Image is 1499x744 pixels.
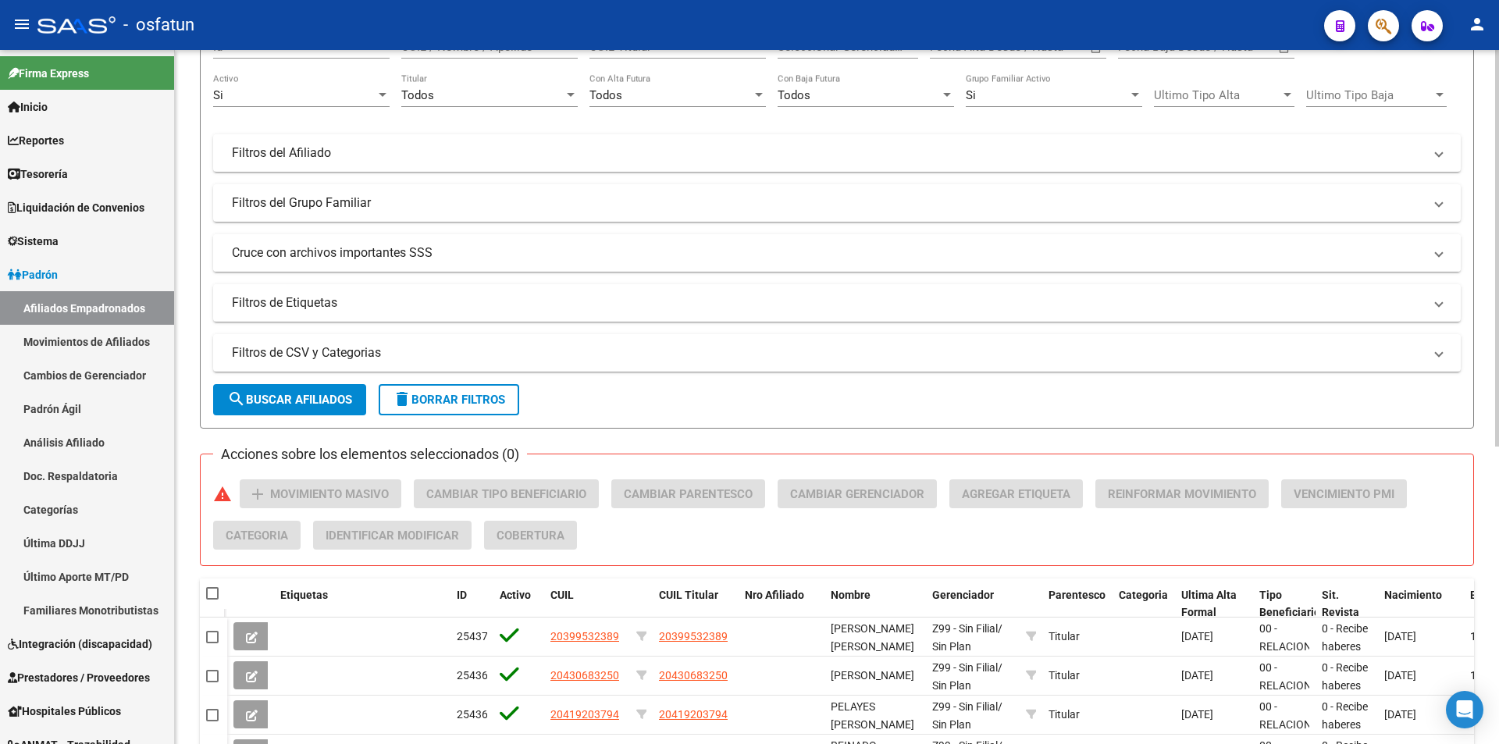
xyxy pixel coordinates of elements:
[313,521,472,550] button: Identificar Modificar
[1384,708,1416,721] span: [DATE]
[1181,667,1247,685] div: [DATE]
[932,661,998,674] span: Z99 - Sin Filial
[8,635,152,653] span: Integración (discapacidad)
[1049,669,1080,682] span: Titular
[831,589,871,601] span: Nombre
[8,132,64,149] span: Reportes
[550,589,574,601] span: CUIL
[831,669,914,682] span: [PERSON_NAME]
[280,589,328,601] span: Etiquetas
[1259,661,1332,727] span: 00 - RELACION DE DEPENDENCIA
[1384,669,1416,682] span: [DATE]
[831,622,914,671] span: [PERSON_NAME] [PERSON_NAME] [PERSON_NAME]
[8,166,68,183] span: Tesorería
[213,234,1461,272] mat-expansion-panel-header: Cruce con archivos importantes SSS
[457,669,494,682] span: 254369
[962,487,1070,501] span: Agregar Etiqueta
[248,485,267,504] mat-icon: add
[824,578,926,630] datatable-header-cell: Nombre
[739,578,824,630] datatable-header-cell: Nro Afiliado
[232,244,1423,262] mat-panel-title: Cruce con archivos importantes SSS
[8,98,48,116] span: Inicio
[1175,578,1253,630] datatable-header-cell: Ultima Alta Formal
[1113,578,1175,630] datatable-header-cell: Categoria
[213,384,366,415] button: Buscar Afiliados
[1470,589,1495,601] span: Edad
[1259,589,1320,619] span: Tipo Beneficiario
[1119,589,1168,601] span: Categoria
[213,134,1461,172] mat-expansion-panel-header: Filtros del Afiliado
[790,487,924,501] span: Cambiar Gerenciador
[450,578,493,630] datatable-header-cell: ID
[550,708,619,721] span: 20419203794
[932,622,998,635] span: Z99 - Sin Filial
[1316,578,1378,630] datatable-header-cell: Sit. Revista
[213,284,1461,322] mat-expansion-panel-header: Filtros de Etiquetas
[1095,479,1269,508] button: Reinformar Movimiento
[966,88,976,102] span: Si
[1108,487,1256,501] span: Reinformar Movimiento
[1276,39,1294,57] button: Open calendar
[1049,708,1080,721] span: Titular
[12,15,31,34] mat-icon: menu
[213,88,223,102] span: Si
[484,521,577,550] button: Cobertura
[1049,630,1080,643] span: Titular
[213,443,527,465] h3: Acciones sobre los elementos seleccionados (0)
[1306,88,1433,102] span: Ultimo Tipo Baja
[8,233,59,250] span: Sistema
[659,630,728,643] span: 20399532389
[226,529,288,543] span: Categoria
[8,703,121,720] span: Hospitales Públicos
[1253,578,1316,630] datatable-header-cell: Tipo Beneficiario
[8,65,89,82] span: Firma Express
[932,700,998,713] span: Z99 - Sin Filial
[497,529,564,543] span: Cobertura
[274,578,450,630] datatable-header-cell: Etiquetas
[232,344,1423,361] mat-panel-title: Filtros de CSV y Categorias
[932,589,994,601] span: Gerenciador
[393,393,505,407] span: Borrar Filtros
[1468,15,1487,34] mat-icon: person
[270,487,389,501] span: Movimiento Masivo
[1322,622,1387,671] span: 0 - Recibe haberes regularmente
[1446,691,1483,728] div: Open Intercom Messenger
[426,487,586,501] span: Cambiar Tipo Beneficiario
[659,708,728,721] span: 20419203794
[653,578,739,630] datatable-header-cell: CUIL Titular
[213,334,1461,372] mat-expansion-panel-header: Filtros de CSV y Categorias
[1294,487,1394,501] span: Vencimiento PMI
[8,669,150,686] span: Prestadores / Proveedores
[8,266,58,283] span: Padrón
[1181,589,1237,619] span: Ultima Alta Formal
[213,485,232,504] mat-icon: warning
[544,578,630,630] datatable-header-cell: CUIL
[123,8,194,42] span: - osfatun
[326,529,459,543] span: Identificar Modificar
[611,479,765,508] button: Cambiar Parentesco
[1181,706,1247,724] div: [DATE]
[227,393,352,407] span: Buscar Afiliados
[1322,589,1359,619] span: Sit. Revista
[1378,578,1464,630] datatable-header-cell: Nacimiento
[393,390,411,408] mat-icon: delete
[232,194,1423,212] mat-panel-title: Filtros del Grupo Familiar
[414,479,599,508] button: Cambiar Tipo Beneficiario
[1049,589,1106,601] span: Parentesco
[778,479,937,508] button: Cambiar Gerenciador
[659,589,718,601] span: CUIL Titular
[8,199,144,216] span: Liquidación de Convenios
[745,589,804,601] span: Nro Afiliado
[213,184,1461,222] mat-expansion-panel-header: Filtros del Grupo Familiar
[550,630,619,643] span: 20399532389
[1042,578,1113,630] datatable-header-cell: Parentesco
[1470,669,1489,682] span: 125
[232,144,1423,162] mat-panel-title: Filtros del Afiliado
[589,88,622,102] span: Todos
[831,700,914,731] span: PELAYES [PERSON_NAME]
[1088,39,1106,57] button: Open calendar
[1384,630,1416,643] span: [DATE]
[1181,628,1247,646] div: [DATE]
[500,589,531,601] span: Activo
[379,384,519,415] button: Borrar Filtros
